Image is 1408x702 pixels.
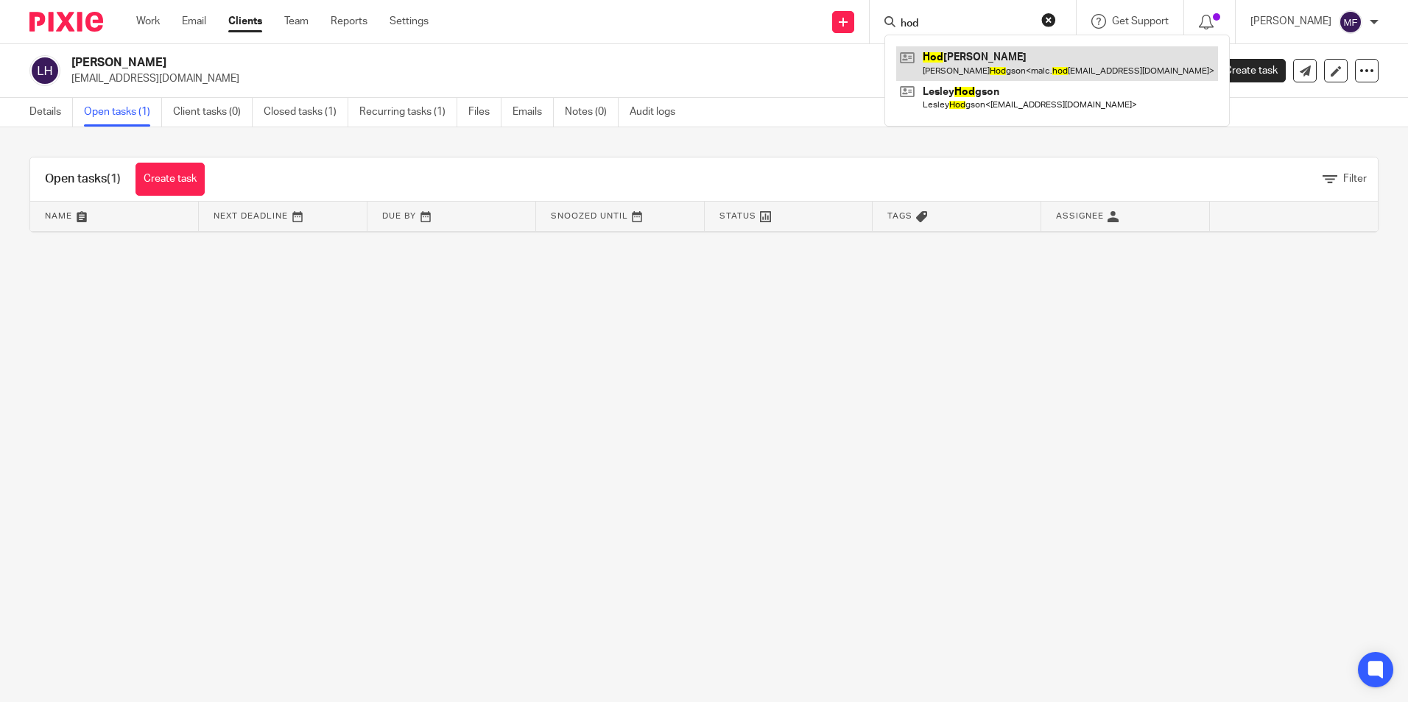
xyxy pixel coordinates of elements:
span: (1) [107,173,121,185]
h2: [PERSON_NAME] [71,55,957,71]
a: Open tasks (1) [84,98,162,127]
a: Create task [1200,59,1286,82]
span: Status [719,212,756,220]
p: [EMAIL_ADDRESS][DOMAIN_NAME] [71,71,1178,86]
img: svg%3E [29,55,60,86]
a: Notes (0) [565,98,619,127]
a: Audit logs [630,98,686,127]
p: [PERSON_NAME] [1250,14,1331,29]
span: Filter [1343,174,1367,184]
a: Email [182,14,206,29]
img: svg%3E [1339,10,1362,34]
button: Clear [1041,13,1056,27]
a: Work [136,14,160,29]
input: Search [899,18,1032,31]
h1: Open tasks [45,171,121,187]
a: Reports [331,14,367,29]
a: Files [468,98,501,127]
span: Snoozed Until [551,212,628,220]
span: Get Support [1112,16,1169,26]
a: Clients [228,14,262,29]
a: Details [29,98,73,127]
a: Team [284,14,309,29]
a: Create task [135,163,205,196]
a: Recurring tasks (1) [359,98,457,127]
span: Tags [887,212,912,220]
a: Closed tasks (1) [264,98,348,127]
img: Pixie [29,12,103,32]
a: Settings [390,14,429,29]
a: Emails [513,98,554,127]
a: Client tasks (0) [173,98,253,127]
